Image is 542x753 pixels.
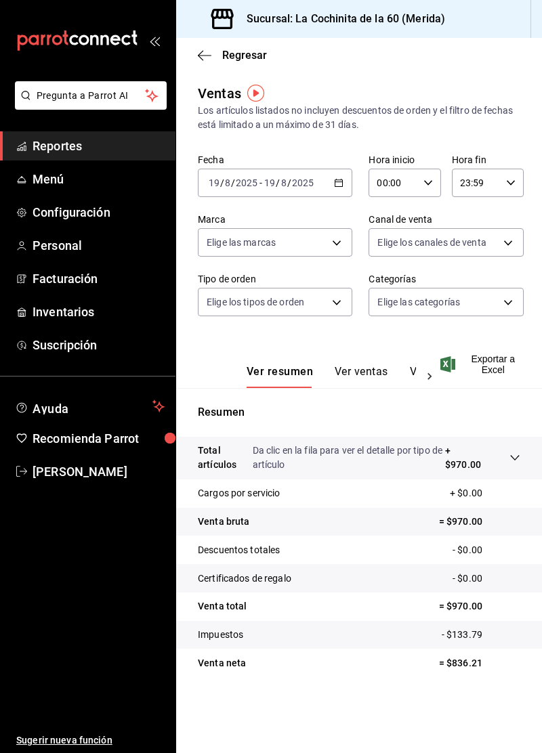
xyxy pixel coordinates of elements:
span: Sugerir nueva función [16,733,165,748]
span: / [220,177,224,188]
span: / [231,177,235,188]
p: Resumen [198,404,520,421]
p: Da clic en la fila para ver el detalle por tipo de artículo [253,444,445,472]
span: Elige los tipos de orden [207,295,304,309]
input: -- [280,177,287,188]
span: Pregunta a Parrot AI [37,89,146,103]
button: Ver ventas [335,365,388,388]
p: - $0.00 [453,572,520,586]
p: Impuestos [198,628,243,642]
p: - $0.00 [453,543,520,557]
label: Canal de venta [369,215,523,224]
button: Ver cargos [410,365,464,388]
p: Cargos por servicio [198,486,280,500]
input: -- [208,177,220,188]
label: Marca [198,215,352,224]
p: + $970.00 [445,444,482,472]
p: = $970.00 [439,515,520,529]
button: Regresar [198,49,267,62]
p: Total artículos [198,444,253,472]
span: Facturación [33,270,165,288]
label: Categorías [369,274,523,284]
span: Elige las marcas [207,236,276,249]
div: Ventas [198,83,241,104]
div: Los artículos listados no incluyen descuentos de orden y el filtro de fechas está limitado a un m... [198,104,520,132]
p: Descuentos totales [198,543,280,557]
input: -- [264,177,276,188]
p: Venta bruta [198,515,249,529]
a: Pregunta a Parrot AI [9,98,167,112]
span: Regresar [222,49,267,62]
span: Personal [33,236,165,255]
span: Inventarios [33,303,165,321]
label: Fecha [198,155,352,165]
input: ---- [235,177,258,188]
span: Configuración [33,203,165,221]
p: Certificados de regalo [198,572,291,586]
p: = $970.00 [439,599,520,614]
span: Elige las categorías [377,295,460,309]
p: - $133.79 [442,628,520,642]
span: / [276,177,280,188]
p: Venta neta [198,656,246,670]
span: Suscripción [33,336,165,354]
p: + $0.00 [450,486,520,500]
span: Reportes [33,137,165,155]
input: -- [224,177,231,188]
button: Pregunta a Parrot AI [15,81,167,110]
div: navigation tabs [247,365,416,388]
input: ---- [291,177,314,188]
p: = $836.21 [439,656,520,670]
button: open_drawer_menu [149,35,160,46]
span: [PERSON_NAME] [33,462,165,481]
p: Venta total [198,599,247,614]
span: Elige los canales de venta [377,236,486,249]
span: Menú [33,170,165,188]
label: Hora fin [452,155,524,165]
img: Tooltip marker [247,85,264,102]
button: Ver resumen [247,365,313,388]
span: Recomienda Parrot [33,429,165,448]
span: Ayuda [33,398,147,414]
span: - [259,177,262,188]
label: Hora inicio [369,155,440,165]
h3: Sucursal: La Cochinita de la 60 (Merida) [236,11,445,27]
span: / [287,177,291,188]
button: Exportar a Excel [443,353,520,375]
label: Tipo de orden [198,274,352,284]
